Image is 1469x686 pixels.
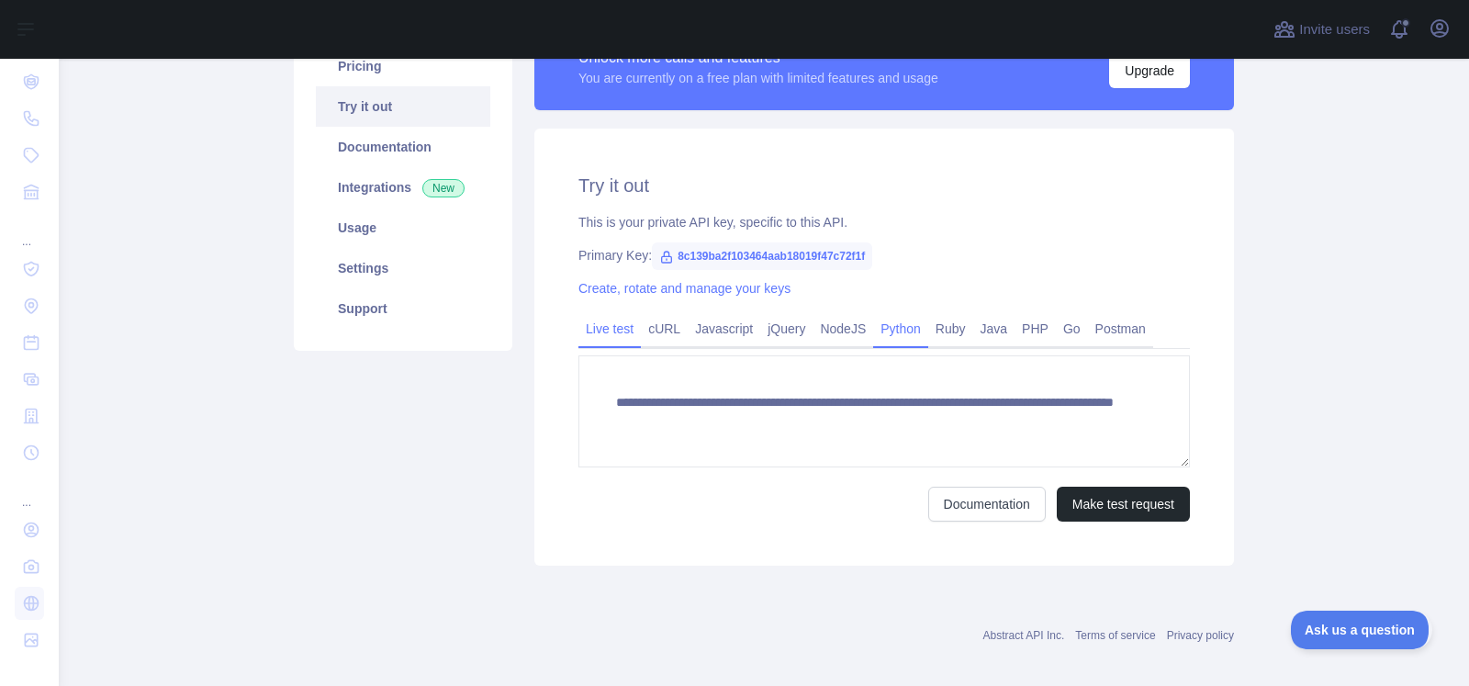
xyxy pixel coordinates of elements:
[422,179,465,197] span: New
[1291,611,1432,649] iframe: Toggle Customer Support
[578,281,791,296] a: Create, rotate and manage your keys
[578,69,938,87] div: You are currently on a free plan with limited features and usage
[316,46,490,86] a: Pricing
[983,629,1065,642] a: Abstract API Inc.
[316,208,490,248] a: Usage
[760,314,813,343] a: jQuery
[641,314,688,343] a: cURL
[578,213,1190,231] div: This is your private API key, specific to this API.
[316,127,490,167] a: Documentation
[1075,629,1155,642] a: Terms of service
[873,314,928,343] a: Python
[813,314,873,343] a: NodeJS
[1015,314,1056,343] a: PHP
[578,173,1190,198] h2: Try it out
[1109,53,1190,88] button: Upgrade
[316,248,490,288] a: Settings
[928,487,1046,522] a: Documentation
[578,314,641,343] a: Live test
[688,314,760,343] a: Javascript
[316,86,490,127] a: Try it out
[1056,314,1088,343] a: Go
[1088,314,1153,343] a: Postman
[973,314,1015,343] a: Java
[1270,15,1374,44] button: Invite users
[316,288,490,329] a: Support
[15,212,44,249] div: ...
[316,167,490,208] a: Integrations New
[1299,19,1370,40] span: Invite users
[15,473,44,510] div: ...
[928,314,973,343] a: Ruby
[1057,487,1190,522] button: Make test request
[652,242,872,270] span: 8c139ba2f103464aab18019f47c72f1f
[1167,629,1234,642] a: Privacy policy
[578,246,1190,264] div: Primary Key:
